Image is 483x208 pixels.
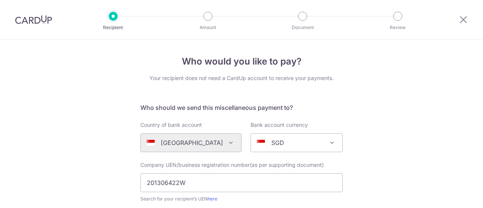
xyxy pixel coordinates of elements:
[370,24,426,31] p: Review
[275,24,331,31] p: Document
[140,74,343,82] div: Your recipient does not need a CardUp account to receive your payments.
[140,121,202,129] label: Country of bank account
[140,195,343,203] div: Search for your recipient’s UEN
[85,24,141,31] p: Recipient
[140,162,324,168] span: Company UEN/business registration number(as per supporting document)
[15,15,52,24] img: CardUp
[140,103,343,112] h5: Who should we send this miscellaneous payment to?
[251,121,308,129] label: Bank account currency
[251,133,343,152] span: SGD
[140,55,343,68] h4: Who would you like to pay?
[180,24,236,31] p: Amount
[271,138,284,147] p: SGD
[251,134,342,152] span: SGD
[208,196,217,202] a: here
